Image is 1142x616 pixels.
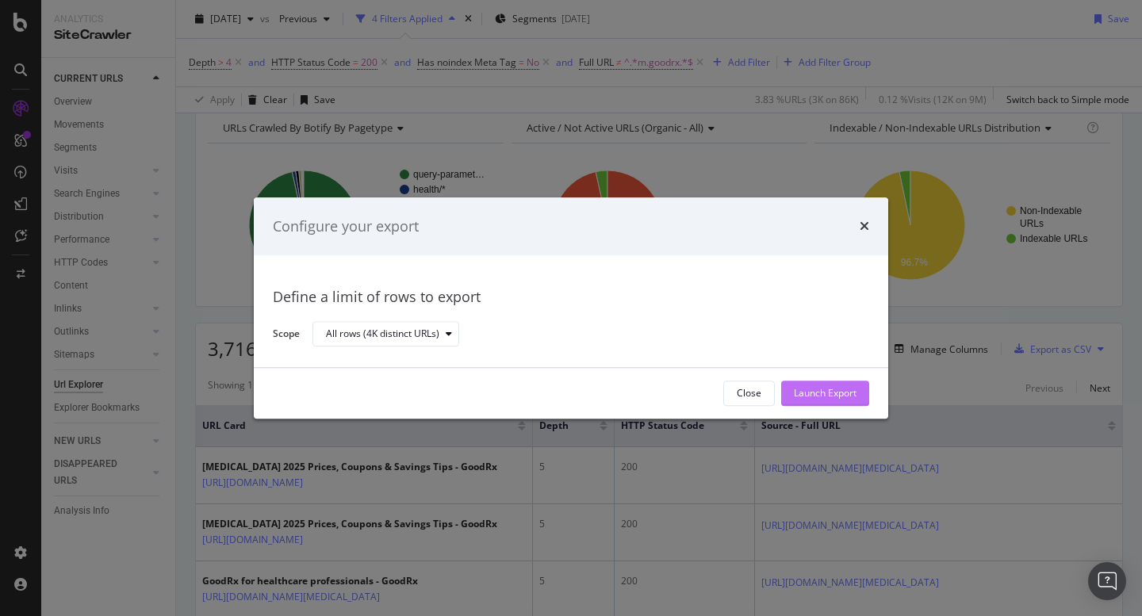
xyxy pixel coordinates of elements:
div: Configure your export [273,216,419,237]
div: Launch Export [794,387,856,400]
button: Close [723,381,775,406]
div: All rows (4K distinct URLs) [326,330,439,339]
div: Open Intercom Messenger [1088,562,1126,600]
div: modal [254,197,888,419]
button: All rows (4K distinct URLs) [312,322,459,347]
div: Close [737,387,761,400]
div: times [860,216,869,237]
button: Launch Export [781,381,869,406]
div: Define a limit of rows to export [273,288,869,308]
label: Scope [273,327,300,344]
